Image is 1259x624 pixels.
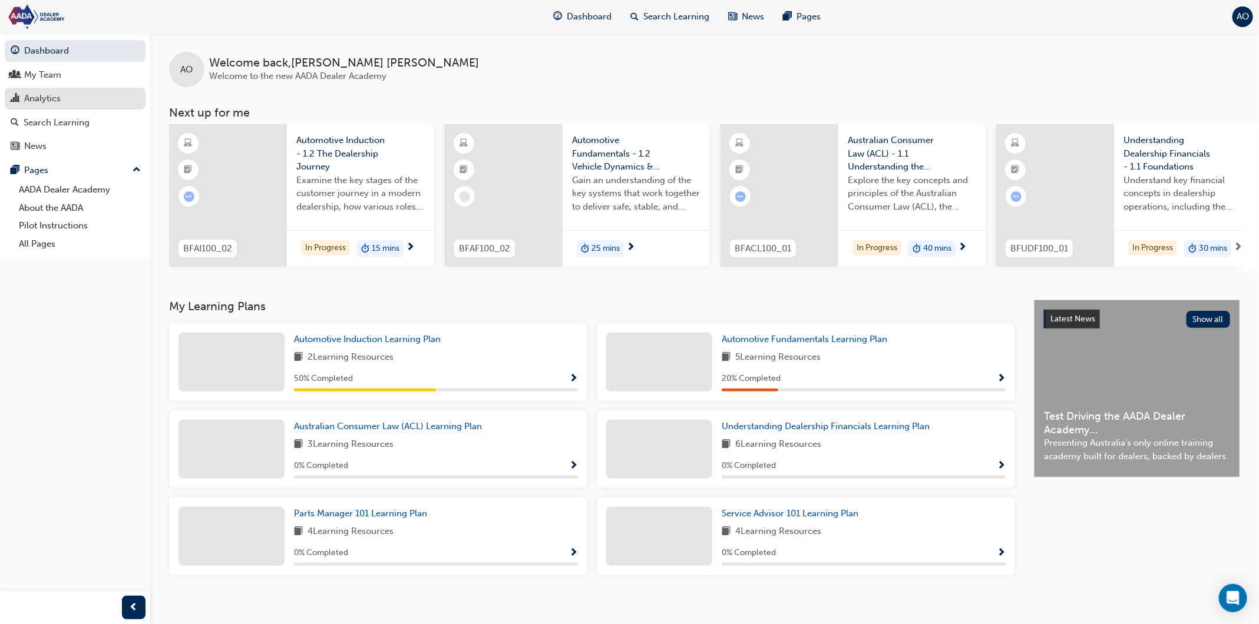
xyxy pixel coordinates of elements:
[569,459,578,473] button: Show Progress
[11,70,19,81] span: people-icon
[5,160,146,181] button: Pages
[722,507,863,520] a: Service Advisor 101 Learning Plan
[14,199,146,217] a: About the AADA
[774,5,830,29] a: pages-iconPages
[1199,242,1227,255] span: 30 mins
[848,134,976,174] span: Australian Consumer Law (ACL) - 1.1 Understanding the ACL, Consumer Guarantees & the Role of Deal...
[721,124,986,267] a: BFACL100_01Australian Consumer Law (ACL) - 1.1 Understanding the ACL, Consumer Guarantees & the R...
[294,459,348,473] span: 0 % Completed
[308,525,394,539] span: 4 Learning Resources
[1044,310,1230,328] a: Latest NewsShow all
[852,240,901,256] div: In Progress
[1234,243,1243,253] span: next-icon
[11,94,19,104] span: chart-icon
[997,374,1006,384] span: Show Progress
[184,191,194,202] span: learningRecordVerb_ATTEMPT-icon
[722,333,892,346] a: Automotive Fundamentals Learning Plan
[24,164,48,177] div: Pages
[14,235,146,253] a: All Pages
[183,242,232,255] span: BFAI100_02
[14,181,146,199] a: AADA Dealer Academy
[569,546,578,560] button: Show Progress
[735,437,821,452] span: 6 Learning Resources
[5,135,146,157] a: News
[848,174,976,214] span: Explore the key concepts and principles of the Australian Consumer Law (ACL), the associated pena...
[184,136,193,151] span: learningResourceType_ELEARNING-icon
[5,40,146,62] a: Dashboard
[722,437,731,452] span: book-icon
[294,437,303,452] span: book-icon
[294,546,348,560] span: 0 % Completed
[209,71,386,81] span: Welcome to the new AADA Dealer Academy
[1012,162,1020,178] span: booktick-icon
[294,525,303,539] span: book-icon
[572,134,700,174] span: Automotive Fundamentals - 1.2 Vehicle Dynamics & Control Systems
[1232,6,1253,27] button: AO
[294,508,427,519] span: Parts Manager 101 Learning Plan
[722,459,776,473] span: 0 % Completed
[294,507,432,520] a: Parts Manager 101 Learning Plan
[722,525,731,539] span: book-icon
[296,174,425,214] span: Examine the key stages of the customer journey in a modern dealership, how various roles and depa...
[1050,314,1095,324] span: Latest News
[736,136,744,151] span: learningResourceType_ELEARNING-icon
[569,548,578,559] span: Show Progress
[735,350,821,365] span: 5 Learning Resources
[544,5,621,29] a: guage-iconDashboard
[553,9,562,24] span: guage-icon
[569,461,578,472] span: Show Progress
[1011,191,1022,202] span: learningRecordVerb_ATTEMPT-icon
[1187,311,1231,328] button: Show all
[630,9,639,24] span: search-icon
[1128,240,1177,256] div: In Progress
[742,10,764,24] span: News
[722,350,731,365] span: book-icon
[735,525,821,539] span: 4 Learning Resources
[24,140,47,153] div: News
[6,4,141,30] img: Trak
[643,10,709,24] span: Search Learning
[783,9,792,24] span: pages-icon
[406,243,415,253] span: next-icon
[11,46,19,57] span: guage-icon
[169,300,1015,313] h3: My Learning Plans
[567,10,612,24] span: Dashboard
[735,191,746,202] span: learningRecordVerb_ATTEMPT-icon
[1123,134,1252,174] span: Understanding Dealership Financials - 1.1 Foundations
[294,421,482,432] span: Australian Consumer Law (ACL) Learning Plan
[11,165,19,176] span: pages-icon
[133,162,141,178] span: up-icon
[797,10,821,24] span: Pages
[460,162,468,178] span: booktick-icon
[11,118,19,128] span: search-icon
[997,459,1006,473] button: Show Progress
[621,5,719,29] a: search-iconSearch Learning
[130,600,138,615] span: prev-icon
[460,191,470,202] span: learningRecordVerb_NONE-icon
[24,92,61,105] div: Analytics
[150,106,1259,120] h3: Next up for me
[1188,241,1197,257] span: duration-icon
[735,242,791,255] span: BFACL100_01
[296,134,425,174] span: Automotive Induction - 1.2 The Dealership Journey
[722,508,858,519] span: Service Advisor 101 Learning Plan
[736,162,744,178] span: booktick-icon
[1010,242,1068,255] span: BFUDF100_01
[1012,136,1020,151] span: learningResourceType_ELEARNING-icon
[5,38,146,160] button: DashboardMy TeamAnalyticsSearch LearningNews
[997,371,1006,386] button: Show Progress
[997,461,1006,472] span: Show Progress
[294,334,441,344] span: Automotive Induction Learning Plan
[722,421,930,432] span: Understanding Dealership Financials Learning Plan
[1034,300,1240,477] a: Latest NewsShow allTest Driving the AADA Dealer Academy...Presenting Australia's only online trai...
[592,242,620,255] span: 25 mins
[460,136,468,151] span: learningResourceType_ELEARNING-icon
[11,141,19,152] span: news-icon
[372,242,399,255] span: 15 mins
[569,371,578,386] button: Show Progress
[184,162,193,178] span: booktick-icon
[294,420,487,433] a: Australian Consumer Law (ACL) Learning Plan
[722,546,776,560] span: 0 % Completed
[997,548,1006,559] span: Show Progress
